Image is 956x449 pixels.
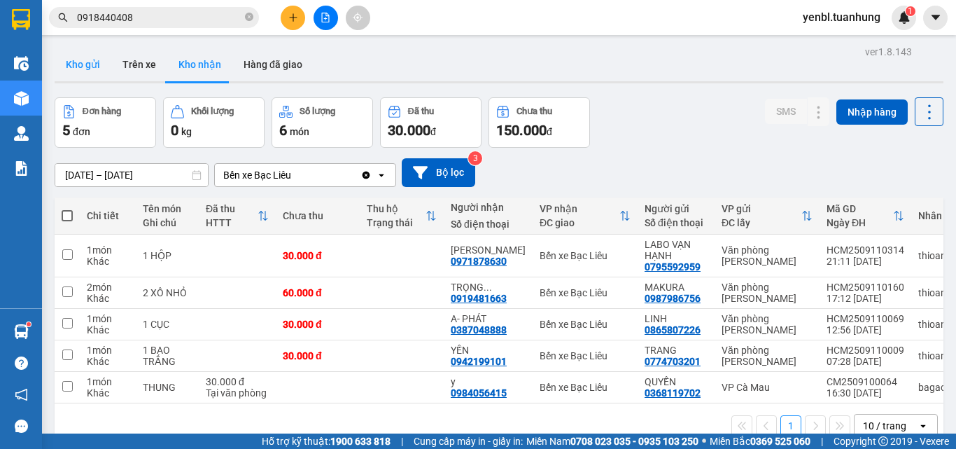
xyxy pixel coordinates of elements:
[645,324,701,336] div: 0865807226
[283,319,353,330] div: 30.000 đ
[540,319,631,330] div: Bến xe Bạc Liêu
[80,34,92,45] span: environment
[540,250,631,261] div: Bến xe Bạc Liêu
[827,356,904,367] div: 07:28 [DATE]
[206,217,258,228] div: HTTT
[245,13,253,21] span: close-circle
[710,434,810,449] span: Miền Bắc
[451,282,526,293] div: TRỌNG KHANG
[111,48,167,81] button: Trên xe
[540,287,631,298] div: Bến xe Bạc Liêu
[167,48,232,81] button: Kho nhận
[15,388,28,401] span: notification
[353,13,363,22] span: aim
[360,170,372,181] svg: Clear value
[87,210,129,221] div: Chi tiết
[199,198,276,235] th: Toggle SortBy
[77,10,242,25] input: Tìm tên, số ĐT hoặc mã đơn
[430,126,436,137] span: đ
[15,420,28,433] span: message
[223,168,291,182] div: Bến xe Bạc Liêu
[827,203,893,214] div: Mã GD
[281,6,305,30] button: plus
[262,434,391,449] span: Hỗ trợ kỹ thuật:
[645,387,701,399] div: 0368119702
[570,436,698,447] strong: 0708 023 035 - 0935 103 250
[750,436,810,447] strong: 0369 525 060
[6,48,267,66] li: 02839.63.63.63
[827,376,904,387] div: CM2509100064
[330,436,391,447] strong: 1900 633 818
[283,350,353,361] div: 30.000 đ
[488,97,590,148] button: Chưa thu150.000đ
[245,11,253,25] span: close-circle
[827,387,904,399] div: 16:30 [DATE]
[451,376,526,387] div: y
[645,313,708,324] div: LINH
[863,419,906,433] div: 10 / trang
[14,126,29,141] img: warehouse-icon
[27,322,31,326] sup: 1
[645,261,701,272] div: 0795592959
[367,217,426,228] div: Trạng thái
[496,122,547,139] span: 150.000
[451,313,526,324] div: A- PHÁT
[376,170,387,181] svg: open
[87,313,129,324] div: 1 món
[206,203,258,214] div: Đã thu
[827,345,904,356] div: HCM2509110009
[87,324,129,336] div: Khác
[923,6,948,30] button: caret-down
[12,9,30,30] img: logo-vxr
[702,438,706,444] span: ⚪️
[722,217,801,228] div: ĐC lấy
[14,56,29,71] img: warehouse-icon
[143,217,192,228] div: Ghi chú
[15,357,28,370] span: question-circle
[87,256,129,267] div: Khác
[827,256,904,267] div: 21:11 [DATE]
[380,97,481,148] button: Đã thu30.000đ
[878,436,888,446] span: copyright
[206,387,269,399] div: Tại văn phòng
[827,293,904,304] div: 17:12 [DATE]
[346,6,370,30] button: aim
[87,293,129,304] div: Khác
[484,282,492,293] span: ...
[918,420,929,431] svg: open
[645,356,701,367] div: 0774703201
[402,158,475,187] button: Bộ lọc
[401,434,403,449] span: |
[80,9,198,27] b: [PERSON_NAME]
[898,11,911,24] img: icon-new-feature
[143,319,192,330] div: 1 CỤC
[87,345,129,356] div: 1 món
[820,198,911,235] th: Toggle SortBy
[14,324,29,339] img: warehouse-icon
[540,217,619,228] div: ĐC giao
[451,219,526,230] div: Số điện thoại
[722,282,813,304] div: Văn phòng [PERSON_NAME]
[360,198,444,235] th: Toggle SortBy
[540,203,619,214] div: VP nhận
[414,434,523,449] span: Cung cấp máy in - giấy in:
[87,376,129,387] div: 1 món
[645,293,701,304] div: 0987986756
[87,387,129,399] div: Khác
[367,203,426,214] div: Thu hộ
[314,6,338,30] button: file-add
[143,287,192,298] div: 2 XÔ NHỎ
[451,324,507,336] div: 0387048888
[181,126,192,137] span: kg
[293,168,294,182] input: Selected Bến xe Bạc Liêu.
[865,44,912,60] div: ver 1.8.143
[722,313,813,336] div: Văn phòng [PERSON_NAME]
[143,382,192,393] div: THUNG
[321,13,330,22] span: file-add
[171,122,178,139] span: 0
[821,434,823,449] span: |
[191,106,234,116] div: Khối lượng
[14,161,29,176] img: solution-icon
[722,203,801,214] div: VP gửi
[540,350,631,361] div: Bến xe Bạc Liêu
